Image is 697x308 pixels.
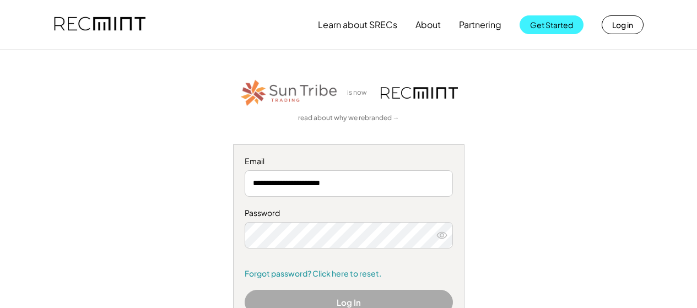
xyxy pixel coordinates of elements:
img: STT_Horizontal_Logo%2B-%2BColor.png [240,78,339,108]
a: read about why we rebranded → [298,114,399,123]
button: Partnering [459,14,501,36]
button: Get Started [520,15,583,34]
div: is now [344,88,375,98]
a: Forgot password? Click here to reset. [245,268,453,279]
div: Password [245,208,453,219]
button: Learn about SRECs [318,14,397,36]
div: Email [245,156,453,167]
img: recmint-logotype%403x.png [381,87,458,99]
button: About [415,14,441,36]
img: recmint-logotype%403x.png [54,6,145,44]
button: Log in [602,15,644,34]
